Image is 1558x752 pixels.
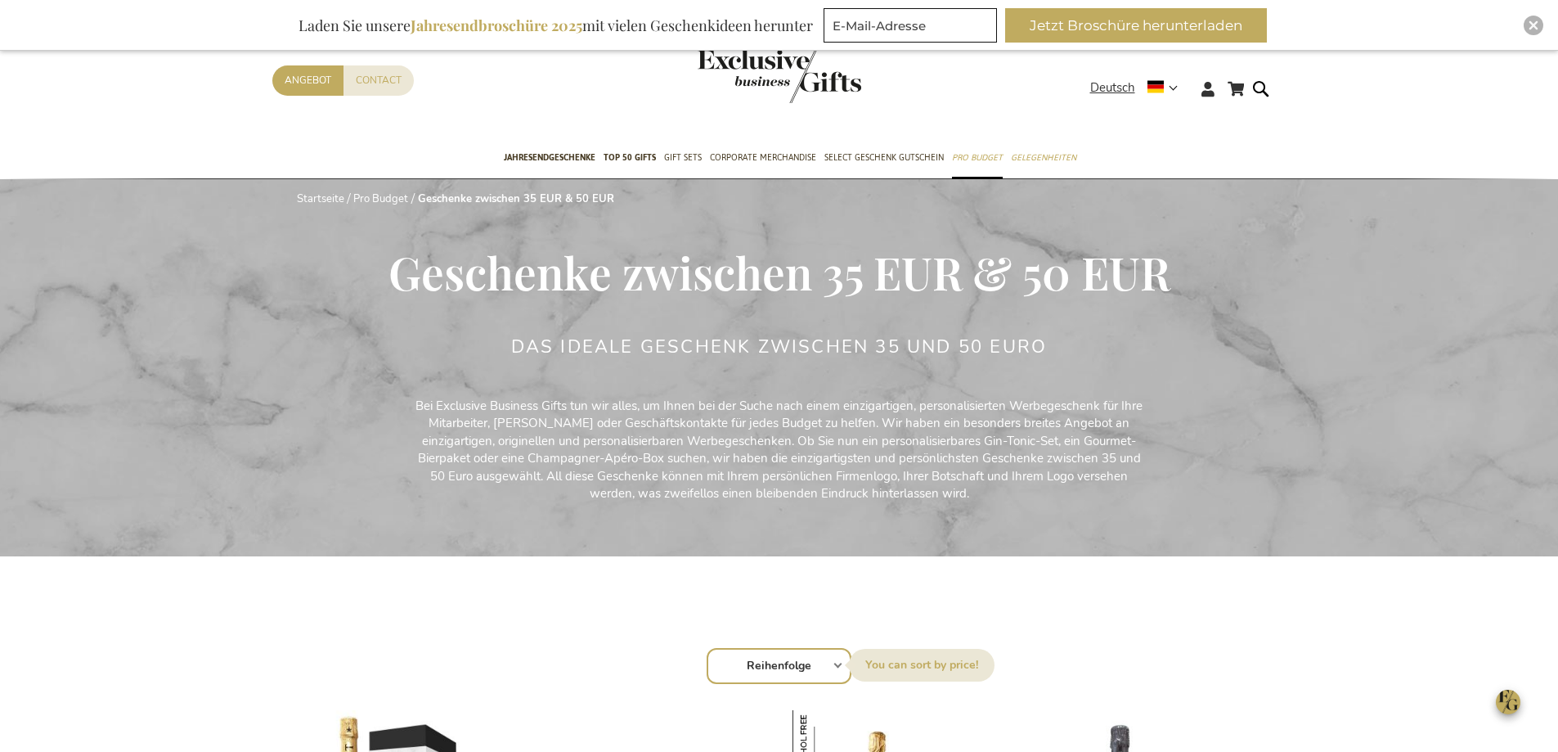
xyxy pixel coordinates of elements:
div: Laden Sie unsere mit vielen Geschenkideen herunter [291,8,820,43]
span: Pro Budget [952,149,1003,166]
img: Exclusive Business gifts logo [698,49,861,103]
span: Geschenke zwischen 35 EUR & 50 EUR [388,241,1170,302]
span: Deutsch [1090,79,1135,97]
div: Deutsch [1090,79,1188,97]
span: Gift Sets [664,149,702,166]
a: Angebot [272,65,343,96]
button: Jetzt Broschüre herunterladen [1005,8,1267,43]
p: Bei Exclusive Business Gifts tun wir alles, um Ihnen bei der Suche nach einem einzigartigen, pers... [411,398,1147,503]
span: Gelegenheiten [1011,149,1076,166]
input: E-Mail-Adresse [824,8,997,43]
span: Select Geschenk Gutschein [824,149,944,166]
span: TOP 50 Gifts [604,149,656,166]
a: Contact [343,65,414,96]
a: Startseite [297,191,344,206]
img: Close [1529,20,1538,30]
b: Jahresendbroschüre 2025 [411,16,582,35]
strong: Geschenke zwischen 35 EUR & 50 EUR [418,191,614,206]
form: marketing offers and promotions [824,8,1002,47]
span: Jahresendgeschenke [504,149,595,166]
div: Close [1524,16,1543,35]
span: Corporate Merchandise [710,149,816,166]
a: Pro Budget [353,191,408,206]
a: store logo [698,49,779,103]
h2: Das ideale Geschenk zwischen 35 und 50 Euro [511,337,1048,357]
label: Sortieren nach [849,649,995,682]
